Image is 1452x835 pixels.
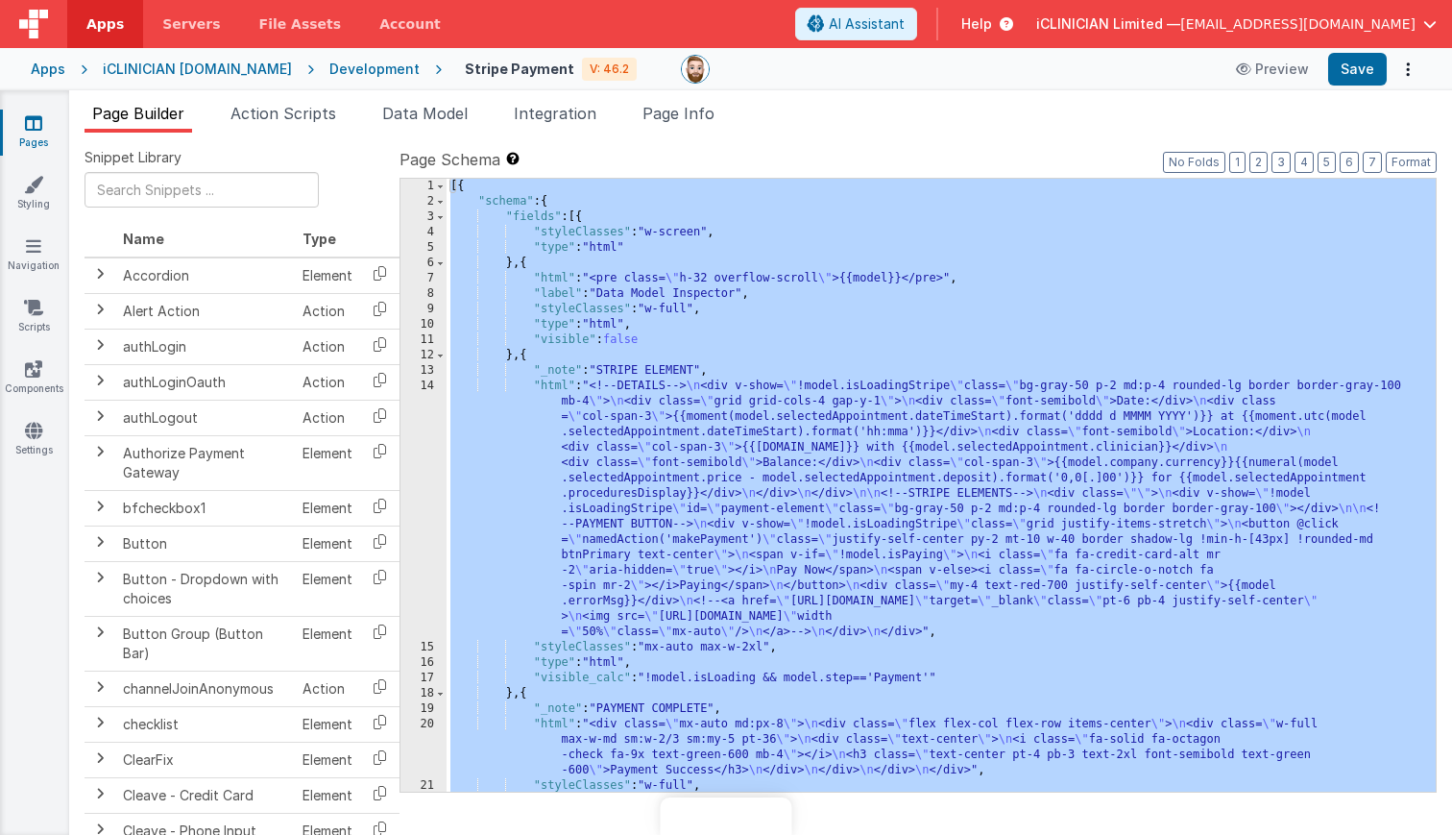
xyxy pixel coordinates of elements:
td: Button [115,526,295,561]
td: Element [295,435,360,490]
div: 18 [400,686,447,701]
button: 6 [1340,152,1359,173]
td: Cleave - Credit Card [115,777,295,813]
td: Element [295,616,360,671]
div: 5 [400,240,447,256]
td: channelJoinAnonymous [115,671,295,706]
div: 13 [400,363,447,379]
td: Element [295,490,360,526]
div: 4 [400,225,447,240]
td: authLogin [115,329,295,364]
span: Page Schema [399,148,500,171]
div: 2 [400,194,447,209]
div: Development [329,60,420,79]
span: AI Assistant [829,14,905,34]
div: V: 46.2 [582,58,637,81]
button: Save [1328,53,1387,86]
td: ClearFix [115,742,295,777]
td: Alert Action [115,293,295,329]
div: 14 [400,379,447,640]
button: 4 [1295,152,1314,173]
span: iCLINICIAN Limited — [1036,14,1180,34]
td: Element [295,742,360,777]
span: Page Info [642,104,714,123]
img: 338b8ff906eeea576da06f2fc7315c1b [682,56,709,83]
div: 10 [400,317,447,332]
div: 19 [400,701,447,717]
button: 3 [1271,152,1291,173]
button: Options [1394,56,1421,83]
td: Element [295,561,360,616]
td: Element [295,526,360,561]
h4: Stripe Payment [465,61,574,76]
td: Accordion [115,258,295,294]
span: Integration [514,104,596,123]
span: Apps [86,14,124,34]
button: No Folds [1163,152,1225,173]
span: Name [123,231,164,247]
span: Type [302,231,336,247]
div: 9 [400,302,447,317]
td: authLogout [115,400,295,435]
td: Action [295,329,360,364]
span: [EMAIL_ADDRESS][DOMAIN_NAME] [1180,14,1416,34]
td: Action [295,671,360,706]
span: Servers [162,14,220,34]
button: iCLINICIAN Limited — [EMAIL_ADDRESS][DOMAIN_NAME] [1036,14,1437,34]
div: 3 [400,209,447,225]
td: bfcheckbox1 [115,490,295,526]
div: 7 [400,271,447,286]
span: Data Model [382,104,468,123]
td: Element [295,258,360,294]
button: 2 [1249,152,1268,173]
td: Button - Dropdown with choices [115,561,295,616]
button: Preview [1224,54,1320,85]
button: 7 [1363,152,1382,173]
div: 15 [400,640,447,655]
td: Authorize Payment Gateway [115,435,295,490]
td: checklist [115,706,295,742]
div: 1 [400,179,447,194]
button: 1 [1229,152,1246,173]
input: Search Snippets ... [85,172,319,208]
button: 5 [1318,152,1336,173]
span: File Assets [259,14,342,34]
div: iCLINICIAN [DOMAIN_NAME] [103,60,292,79]
div: 21 [400,778,447,794]
div: 11 [400,332,447,348]
div: 20 [400,717,447,778]
span: Help [961,14,992,34]
div: 6 [400,256,447,271]
td: Element [295,706,360,742]
button: Format [1386,152,1437,173]
span: Page Builder [92,104,184,123]
td: Action [295,400,360,435]
div: Apps [31,60,65,79]
td: authLoginOauth [115,364,295,400]
button: AI Assistant [795,8,917,40]
div: 16 [400,655,447,671]
td: Button Group (Button Bar) [115,616,295,671]
div: 12 [400,348,447,363]
span: Action Scripts [230,104,336,123]
td: Action [295,293,360,329]
td: Action [295,364,360,400]
div: 8 [400,286,447,302]
div: 17 [400,671,447,686]
span: Snippet Library [85,148,181,167]
td: Element [295,777,360,813]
